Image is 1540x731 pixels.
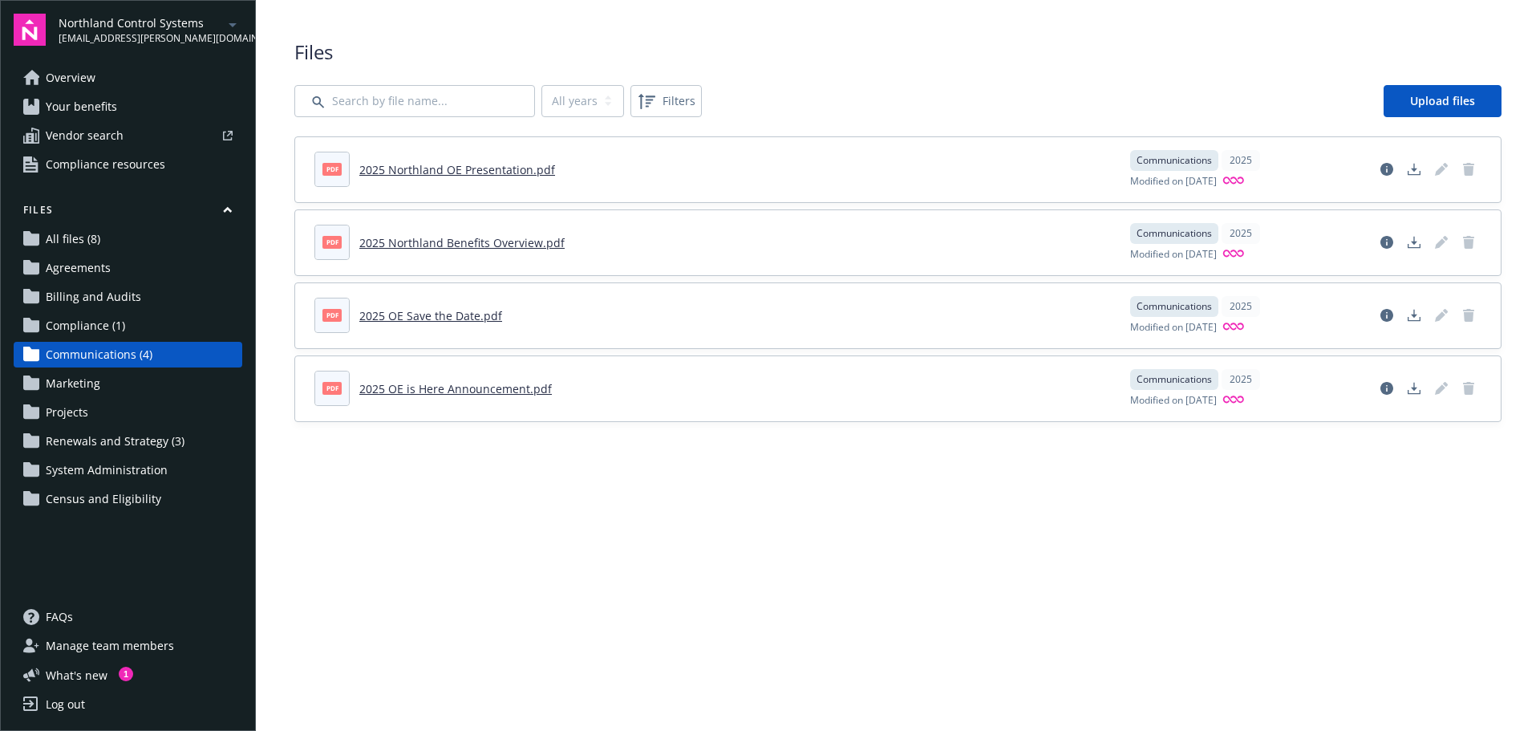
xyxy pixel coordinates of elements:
[46,152,165,177] span: Compliance resources
[1456,156,1481,182] span: Delete document
[46,604,73,630] span: FAQs
[359,308,502,323] a: 2025 OE Save the Date.pdf
[46,692,85,717] div: Log out
[294,39,1501,66] span: Files
[14,400,242,425] a: Projects
[59,14,242,46] button: Northland Control Systems[EMAIL_ADDRESS][PERSON_NAME][DOMAIN_NAME]arrowDropDown
[1222,150,1260,171] div: 2025
[1130,174,1217,189] span: Modified on [DATE]
[14,94,242,120] a: Your benefits
[1456,229,1481,255] span: Delete document
[1374,156,1400,182] a: View file details
[14,604,242,630] a: FAQs
[1401,376,1427,401] a: Download document
[322,236,342,248] span: pdf
[46,65,95,91] span: Overview
[1130,393,1217,408] span: Modified on [DATE]
[1456,376,1481,401] span: Delete document
[14,203,242,223] button: Files
[14,65,242,91] a: Overview
[223,14,242,34] a: arrowDropDown
[46,226,100,252] span: All files (8)
[59,14,223,31] span: Northland Control Systems
[294,85,535,117] input: Search by file name...
[1429,376,1454,401] span: Edit document
[1222,223,1260,244] div: 2025
[1374,303,1400,328] a: View file details
[1429,303,1454,328] span: Edit document
[46,633,174,659] span: Manage team members
[1222,369,1260,390] div: 2025
[46,255,111,281] span: Agreements
[1384,85,1501,117] a: Upload files
[14,342,242,368] a: Communications (4)
[14,255,242,281] a: Agreements
[1401,303,1427,328] a: Download document
[322,382,342,394] span: pdf
[14,371,242,396] a: Marketing
[46,400,88,425] span: Projects
[359,162,555,177] a: 2025 Northland OE Presentation.pdf
[14,123,242,148] a: Vendor search
[46,486,161,512] span: Census and Eligibility
[14,486,242,512] a: Census and Eligibility
[359,235,565,250] a: 2025 Northland Benefits Overview.pdf
[46,313,125,339] span: Compliance (1)
[1429,156,1454,182] span: Edit document
[46,428,184,454] span: Renewals and Strategy (3)
[46,371,100,396] span: Marketing
[46,123,124,148] span: Vendor search
[59,31,223,46] span: [EMAIL_ADDRESS][PERSON_NAME][DOMAIN_NAME]
[14,633,242,659] a: Manage team members
[1374,376,1400,401] a: View file details
[359,381,552,396] a: 2025 OE is Here Announcement.pdf
[1456,303,1481,328] span: Delete document
[1374,229,1400,255] a: View file details
[322,309,342,321] span: pdf
[1137,372,1212,387] span: Communications
[14,284,242,310] a: Billing and Audits
[1130,320,1217,335] span: Modified on [DATE]
[1222,296,1260,317] div: 2025
[634,88,699,114] span: Filters
[14,313,242,339] a: Compliance (1)
[1137,299,1212,314] span: Communications
[630,85,702,117] button: Filters
[14,226,242,252] a: All files (8)
[1137,226,1212,241] span: Communications
[46,457,168,483] span: System Administration
[14,457,242,483] a: System Administration
[46,667,107,684] span: What ' s new
[1410,93,1475,108] span: Upload files
[322,163,342,175] span: pdf
[1130,247,1217,262] span: Modified on [DATE]
[1401,156,1427,182] a: Download document
[14,14,46,46] img: navigator-logo.svg
[14,152,242,177] a: Compliance resources
[1137,153,1212,168] span: Communications
[119,667,133,681] div: 1
[663,92,695,109] span: Filters
[1429,229,1454,255] span: Edit document
[46,284,141,310] span: Billing and Audits
[46,94,117,120] span: Your benefits
[14,667,133,684] button: What's new1
[1401,229,1427,255] a: Download document
[14,428,242,454] a: Renewals and Strategy (3)
[46,342,152,368] span: Communications (4)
